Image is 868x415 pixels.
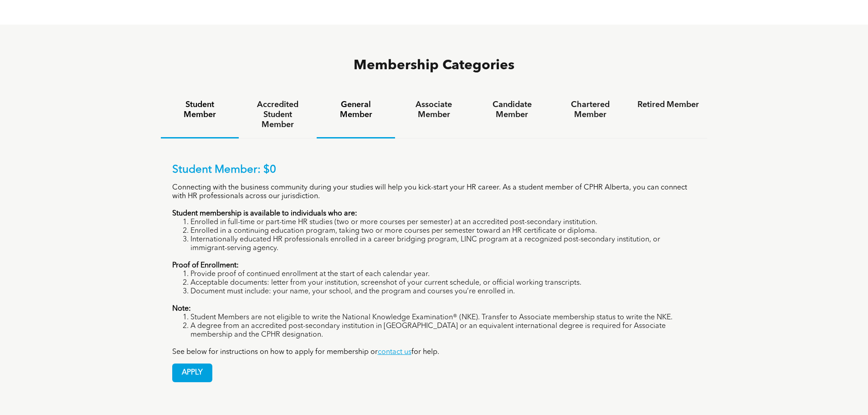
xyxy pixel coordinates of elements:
[190,287,696,296] li: Document must include: your name, your school, and the program and courses you’re enrolled in.
[172,305,191,313] strong: Note:
[190,279,696,287] li: Acceptable documents: letter from your institution, screenshot of your current schedule, or offic...
[190,313,696,322] li: Student Members are not eligible to write the National Knowledge Examination® (NKE). Transfer to ...
[173,364,212,382] span: APPLY
[172,164,696,177] p: Student Member: $0
[560,100,621,120] h4: Chartered Member
[172,184,696,201] p: Connecting with the business community during your studies will help you kick-start your HR caree...
[378,348,411,356] a: contact us
[169,100,231,120] h4: Student Member
[637,100,699,110] h4: Retired Member
[481,100,543,120] h4: Candidate Member
[325,100,386,120] h4: General Member
[190,218,696,227] li: Enrolled in full-time or part-time HR studies (two or more courses per semester) at an accredited...
[190,270,696,279] li: Provide proof of continued enrollment at the start of each calendar year.
[172,348,696,357] p: See below for instructions on how to apply for membership or for help.
[403,100,465,120] h4: Associate Member
[172,364,212,382] a: APPLY
[172,262,239,269] strong: Proof of Enrollment:
[354,59,514,72] span: Membership Categories
[190,236,696,253] li: Internationally educated HR professionals enrolled in a career bridging program, LINC program at ...
[190,227,696,236] li: Enrolled in a continuing education program, taking two or more courses per semester toward an HR ...
[190,322,696,339] li: A degree from an accredited post-secondary institution in [GEOGRAPHIC_DATA] or an equivalent inte...
[247,100,308,130] h4: Accredited Student Member
[172,210,357,217] strong: Student membership is available to individuals who are:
